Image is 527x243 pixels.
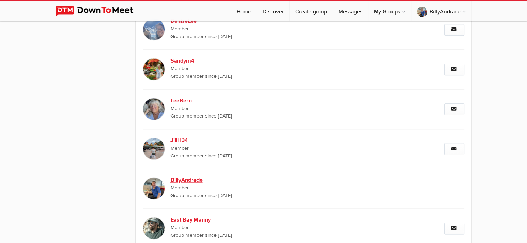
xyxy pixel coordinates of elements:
span: Member [170,144,368,152]
span: Member [170,105,368,112]
img: BillyAndrade [143,177,165,199]
a: DeniseLee Member Group member since [DATE] [143,10,368,50]
span: Group member since [DATE] [170,112,368,120]
a: Messages [333,1,368,21]
b: LeeBern [170,96,289,105]
span: Member [170,184,368,192]
img: DeniseLee [143,18,165,40]
img: Sandym4 [143,58,165,80]
a: Sandym4 Member Group member since [DATE] [143,50,368,90]
img: East Bay Manny [143,217,165,239]
b: East Bay Manny [170,216,289,224]
b: BillyAndrade [170,176,289,184]
span: Group member since [DATE] [170,232,368,239]
img: JillH34 [143,138,165,160]
img: LeeBern [143,98,165,120]
span: Group member since [DATE] [170,33,368,40]
span: Member [170,65,368,73]
b: JillH34 [170,136,289,144]
a: JillH34 Member Group member since [DATE] [143,129,368,169]
span: Group member since [DATE] [170,73,368,80]
span: Member [170,224,368,232]
img: DownToMeet [56,6,144,16]
span: Group member since [DATE] [170,152,368,160]
a: Create group [290,1,333,21]
span: Member [170,25,368,33]
a: Discover [257,1,289,21]
a: BillyAndrade [411,1,471,21]
span: Group member since [DATE] [170,192,368,199]
a: Home [231,1,257,21]
b: Sandym4 [170,57,289,65]
a: My Groups [368,1,411,21]
a: LeeBern Member Group member since [DATE] [143,90,368,129]
a: BillyAndrade Member Group member since [DATE] [143,169,368,209]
